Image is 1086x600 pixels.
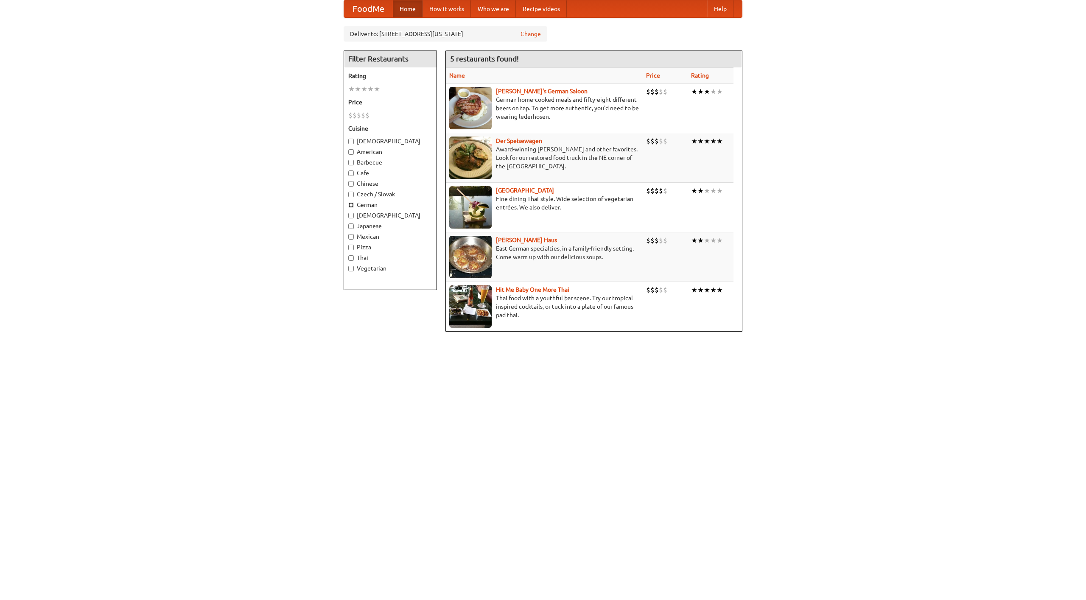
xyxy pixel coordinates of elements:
a: Home [393,0,423,17]
ng-pluralize: 5 restaurants found! [450,55,519,63]
input: Barbecue [348,160,354,165]
li: $ [655,285,659,295]
li: $ [646,236,650,245]
li: $ [659,285,663,295]
li: $ [365,111,369,120]
li: ★ [710,285,717,295]
li: $ [655,186,659,195]
label: German [348,201,432,209]
li: $ [663,137,667,146]
li: ★ [704,186,710,195]
li: ★ [697,285,704,295]
a: Change [521,30,541,38]
img: esthers.jpg [449,87,492,129]
li: $ [357,111,361,120]
label: Chinese [348,179,432,188]
img: babythai.jpg [449,285,492,328]
b: Der Speisewagen [496,137,542,144]
label: Vegetarian [348,264,432,273]
li: $ [663,285,667,295]
li: ★ [697,186,704,195]
li: $ [659,87,663,96]
li: $ [650,285,655,295]
li: $ [655,87,659,96]
li: $ [663,236,667,245]
li: $ [646,137,650,146]
li: ★ [704,137,710,146]
a: Name [449,72,465,79]
li: ★ [691,137,697,146]
a: Hit Me Baby One More Thai [496,286,569,293]
li: ★ [710,87,717,96]
a: Rating [691,72,709,79]
li: $ [663,186,667,195]
h5: Cuisine [348,124,432,133]
img: kohlhaus.jpg [449,236,492,278]
label: Japanese [348,222,432,230]
h5: Price [348,98,432,106]
li: ★ [717,186,723,195]
li: ★ [710,137,717,146]
input: Japanese [348,223,354,229]
p: Award-winning [PERSON_NAME] and other favorites. Look for our restored food truck in the NE corne... [449,145,639,170]
li: ★ [361,84,367,94]
a: Who we are [471,0,516,17]
li: ★ [717,137,723,146]
li: ★ [697,87,704,96]
li: $ [663,87,667,96]
li: ★ [348,84,355,94]
img: speisewagen.jpg [449,137,492,179]
li: $ [659,236,663,245]
input: [DEMOGRAPHIC_DATA] [348,213,354,218]
li: $ [655,137,659,146]
li: $ [353,111,357,120]
p: German home-cooked meals and fifty-eight different beers on tap. To get more authentic, you'd nee... [449,95,639,121]
li: ★ [697,137,704,146]
li: ★ [704,87,710,96]
a: [PERSON_NAME]'s German Saloon [496,88,588,95]
input: Pizza [348,245,354,250]
label: Pizza [348,243,432,251]
li: ★ [691,87,697,96]
li: $ [650,236,655,245]
li: ★ [710,186,717,195]
input: Vegetarian [348,266,354,271]
a: How it works [423,0,471,17]
label: Cafe [348,169,432,177]
p: East German specialties, in a family-friendly setting. Come warm up with our delicious soups. [449,244,639,261]
li: $ [650,186,655,195]
li: $ [348,111,353,120]
input: Chinese [348,181,354,187]
label: [DEMOGRAPHIC_DATA] [348,211,432,220]
li: ★ [704,236,710,245]
li: $ [646,186,650,195]
li: ★ [704,285,710,295]
a: Help [707,0,733,17]
label: Thai [348,254,432,262]
li: ★ [374,84,380,94]
input: Cafe [348,170,354,176]
input: [DEMOGRAPHIC_DATA] [348,139,354,144]
li: ★ [717,87,723,96]
label: Mexican [348,232,432,241]
a: FoodMe [344,0,393,17]
label: [DEMOGRAPHIC_DATA] [348,137,432,145]
li: ★ [691,236,697,245]
b: [PERSON_NAME] Haus [496,237,557,243]
li: $ [650,87,655,96]
label: Czech / Slovak [348,190,432,198]
p: Fine dining Thai-style. Wide selection of vegetarian entrées. We also deliver. [449,195,639,212]
p: Thai food with a youthful bar scene. Try our tropical inspired cocktails, or tuck into a plate of... [449,294,639,319]
li: $ [646,87,650,96]
a: [GEOGRAPHIC_DATA] [496,187,554,194]
h4: Filter Restaurants [344,50,437,67]
li: ★ [717,285,723,295]
li: ★ [367,84,374,94]
li: $ [646,285,650,295]
input: Thai [348,255,354,261]
input: German [348,202,354,208]
a: Price [646,72,660,79]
